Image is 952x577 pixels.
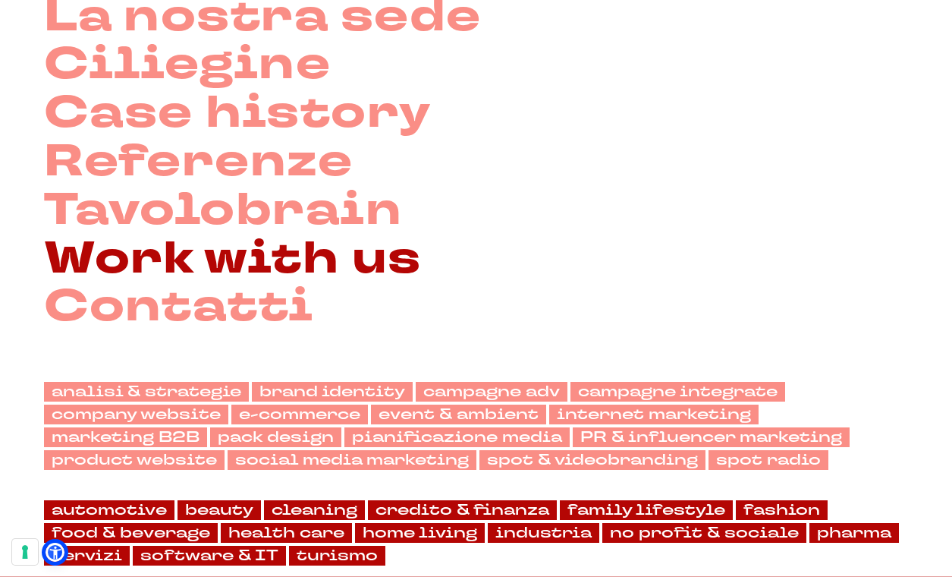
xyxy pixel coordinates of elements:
a: health care [221,523,352,543]
a: Tavolobrain [44,187,402,235]
a: brand identity [252,382,413,402]
a: Open Accessibility Menu [46,543,64,562]
a: pharma [809,523,899,543]
a: servizi [44,546,130,566]
a: Contatti [44,283,314,332]
a: pack design [210,427,341,447]
a: spot & videobranding [479,450,705,470]
a: turismo [289,546,385,566]
a: cleaning [264,500,365,520]
a: food & beverage [44,523,218,543]
a: fashion [736,500,828,520]
a: company website [44,405,228,424]
a: product website [44,450,225,470]
a: social media marketing [228,450,476,470]
a: industria [488,523,599,543]
a: Work with us [44,235,421,284]
a: home living [355,523,485,543]
a: Case history [44,90,431,138]
a: marketing B2B [44,427,207,447]
a: beauty [178,500,261,520]
a: software & IT [133,546,286,566]
a: event & ambient [371,405,546,424]
a: Ciliegine [44,41,331,90]
a: PR & influencer marketing [573,427,850,447]
a: campagne adv [416,382,567,402]
a: Referenze [44,138,353,187]
a: e-commerce [231,405,368,424]
a: automotive [44,500,174,520]
a: analisi & strategie [44,382,249,402]
a: family lifestyle [560,500,733,520]
a: internet marketing [549,405,759,424]
a: no profit & sociale [602,523,806,543]
a: campagne integrate [570,382,785,402]
a: spot radio [709,450,828,470]
button: Le tue preferenze relative al consenso per le tecnologie di tracciamento [12,539,38,565]
a: pianificazione media [344,427,570,447]
a: credito & finanza [368,500,557,520]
